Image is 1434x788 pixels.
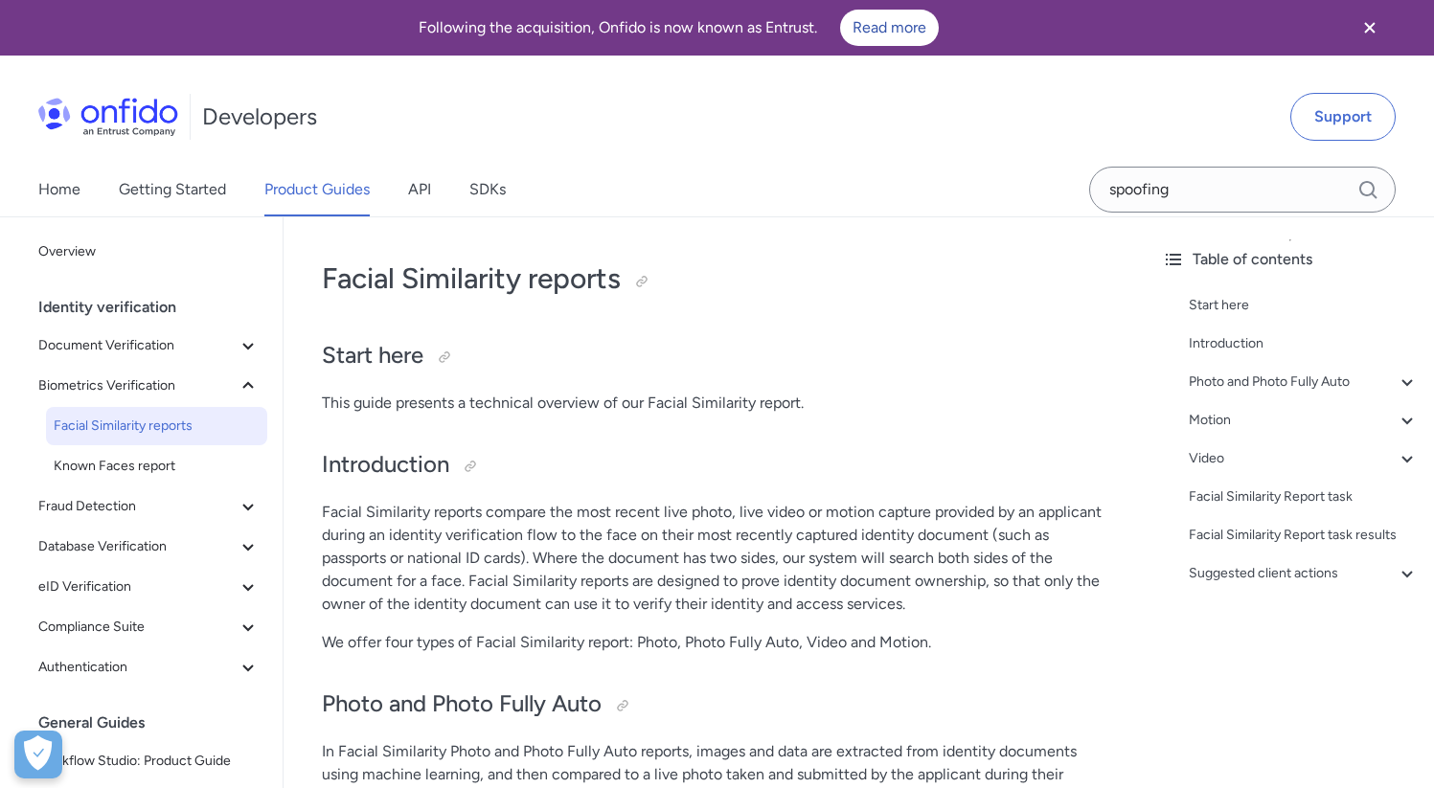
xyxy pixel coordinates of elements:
[38,240,260,263] span: Overview
[23,10,1334,46] div: Following the acquisition, Onfido is now known as Entrust.
[46,447,267,485] a: Known Faces report
[1358,16,1381,39] svg: Close banner
[14,731,62,778] div: Cookie Preferences
[322,631,1108,654] p: We offer four types of Facial Similarity report: Photo, Photo Fully Auto, Video and Motion.
[119,163,226,216] a: Getting Started
[322,259,1108,298] h1: Facial Similarity reports
[38,288,275,326] div: Identity verification
[1162,248,1419,271] div: Table of contents
[46,407,267,445] a: Facial Similarity reports
[1189,485,1419,508] a: Facial Similarity Report task
[38,495,237,518] span: Fraud Detection
[1189,409,1419,432] a: Motion
[1089,167,1396,213] input: Onfido search input field
[14,731,62,778] button: Open Preferences
[1189,294,1419,317] a: Start here
[1334,4,1405,52] button: Close banner
[31,233,267,271] a: Overview
[1189,371,1419,394] a: Photo and Photo Fully Auto
[202,101,317,132] h1: Developers
[408,163,431,216] a: API
[38,98,178,136] img: Onfido Logo
[31,742,267,780] a: Workflow Studio: Product Guide
[38,750,260,773] span: Workflow Studio: Product Guide
[38,163,80,216] a: Home
[31,528,267,566] button: Database Verification
[31,326,267,365] button: Document Verification
[38,535,237,558] span: Database Verification
[54,415,260,438] span: Facial Similarity reports
[322,449,1108,482] h2: Introduction
[322,501,1108,616] p: Facial Similarity reports compare the most recent live photo, live video or motion capture provid...
[38,656,237,679] span: Authentication
[1189,562,1419,585] a: Suggested client actions
[469,163,506,216] a: SDKs
[54,455,260,478] span: Known Faces report
[31,367,267,405] button: Biometrics Verification
[38,616,237,639] span: Compliance Suite
[38,334,237,357] span: Document Verification
[1290,93,1396,141] a: Support
[31,568,267,606] button: eID Verification
[1189,447,1419,470] a: Video
[322,392,1108,415] p: This guide presents a technical overview of our Facial Similarity report.
[38,704,275,742] div: General Guides
[31,487,267,526] button: Fraud Detection
[322,688,1108,721] h2: Photo and Photo Fully Auto
[31,648,267,687] button: Authentication
[1189,524,1419,547] a: Facial Similarity Report task results
[264,163,370,216] a: Product Guides
[38,374,237,397] span: Biometrics Verification
[322,340,1108,372] h2: Start here
[1189,332,1419,355] a: Introduction
[38,575,237,598] span: eID Verification
[840,10,939,46] a: Read more
[31,608,267,646] button: Compliance Suite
